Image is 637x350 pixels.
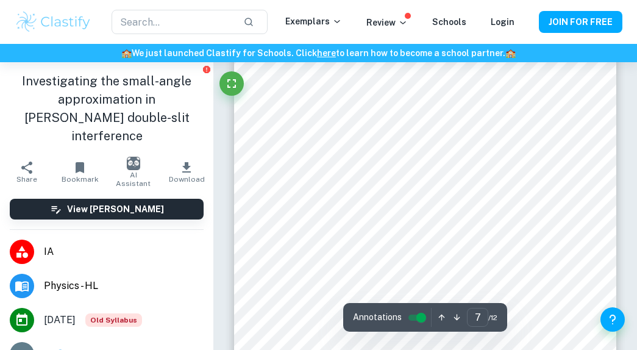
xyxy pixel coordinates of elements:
[10,199,204,220] button: View [PERSON_NAME]
[219,71,244,96] button: Fullscreen
[114,171,153,188] span: AI Assistant
[15,10,92,34] img: Clastify logo
[10,72,204,145] h1: Investigating the small-angle approximation in [PERSON_NAME] double-slit interference
[539,11,622,33] button: JOIN FOR FREE
[160,155,214,189] button: Download
[2,46,635,60] h6: We just launched Clastify for Schools. Click to learn how to become a school partner.
[67,202,164,216] h6: View [PERSON_NAME]
[127,157,140,170] img: AI Assistant
[317,48,336,58] a: here
[353,311,402,324] span: Annotations
[85,313,142,327] div: Starting from the May 2025 session, the Physics IA requirements have changed. It's OK to refer to...
[366,16,408,29] p: Review
[432,17,466,27] a: Schools
[600,307,625,332] button: Help and Feedback
[505,48,516,58] span: 🏫
[202,65,211,74] button: Report issue
[44,245,204,259] span: IA
[488,312,497,323] span: / 12
[44,313,76,327] span: [DATE]
[121,48,132,58] span: 🏫
[107,155,160,189] button: AI Assistant
[491,17,514,27] a: Login
[112,10,234,34] input: Search...
[85,313,142,327] span: Old Syllabus
[62,175,99,184] span: Bookmark
[285,15,342,28] p: Exemplars
[169,175,205,184] span: Download
[16,175,37,184] span: Share
[44,279,204,293] span: Physics - HL
[54,155,107,189] button: Bookmark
